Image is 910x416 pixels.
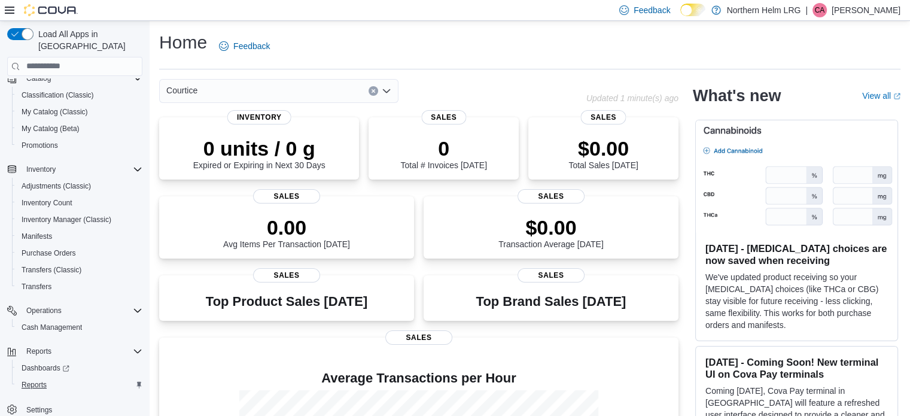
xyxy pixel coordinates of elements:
[12,262,147,278] button: Transfers (Classic)
[385,330,452,345] span: Sales
[22,90,94,100] span: Classification (Classic)
[17,122,142,136] span: My Catalog (Beta)
[12,319,147,336] button: Cash Management
[253,268,320,283] span: Sales
[17,246,142,260] span: Purchase Orders
[17,263,142,277] span: Transfers (Classic)
[17,179,96,193] a: Adjustments (Classic)
[193,136,325,160] p: 0 units / 0 g
[12,137,147,154] button: Promotions
[26,405,52,415] span: Settings
[22,265,81,275] span: Transfers (Classic)
[22,282,51,291] span: Transfers
[22,71,56,86] button: Catalog
[17,320,142,335] span: Cash Management
[22,181,91,191] span: Adjustments (Classic)
[17,229,142,244] span: Manifests
[893,93,900,100] svg: External link
[17,196,142,210] span: Inventory Count
[498,215,604,239] p: $0.00
[400,136,486,160] p: 0
[22,248,76,258] span: Purchase Orders
[518,189,585,204] span: Sales
[634,4,670,16] span: Feedback
[369,86,378,96] button: Clear input
[26,165,56,174] span: Inventory
[22,344,142,359] span: Reports
[2,161,147,178] button: Inventory
[17,378,51,392] a: Reports
[518,268,585,283] span: Sales
[17,88,99,102] a: Classification (Classic)
[586,93,678,103] p: Updated 1 minute(s) ago
[22,323,82,332] span: Cash Management
[12,120,147,137] button: My Catalog (Beta)
[166,83,197,98] span: Courtice
[253,189,320,204] span: Sales
[22,380,47,390] span: Reports
[812,3,827,17] div: Caleb Alcock
[22,198,72,208] span: Inventory Count
[581,110,626,125] span: Sales
[26,74,51,83] span: Catalog
[22,232,52,241] span: Manifests
[12,376,147,393] button: Reports
[680,4,705,16] input: Dark Mode
[476,294,626,309] h3: Top Brand Sales [DATE]
[498,215,604,249] div: Transaction Average [DATE]
[17,122,84,136] a: My Catalog (Beta)
[223,215,350,249] div: Avg Items Per Transaction [DATE]
[227,110,291,125] span: Inventory
[400,136,486,170] div: Total # Invoices [DATE]
[233,40,270,52] span: Feedback
[2,343,147,360] button: Reports
[12,87,147,104] button: Classification (Classic)
[12,278,147,295] button: Transfers
[22,363,69,373] span: Dashboards
[22,124,80,133] span: My Catalog (Beta)
[12,228,147,245] button: Manifests
[17,361,142,375] span: Dashboards
[727,3,801,17] p: Northern Helm LRG
[22,162,142,177] span: Inventory
[22,303,142,318] span: Operations
[12,360,147,376] a: Dashboards
[2,302,147,319] button: Operations
[12,104,147,120] button: My Catalog (Classic)
[815,3,825,17] span: CA
[17,179,142,193] span: Adjustments (Classic)
[193,136,325,170] div: Expired or Expiring in Next 30 Days
[805,3,808,17] p: |
[17,212,142,227] span: Inventory Manager (Classic)
[17,263,86,277] a: Transfers (Classic)
[705,356,888,380] h3: [DATE] - Coming Soon! New terminal UI on Cova Pay terminals
[17,212,116,227] a: Inventory Manager (Classic)
[34,28,142,52] span: Load All Apps in [GEOGRAPHIC_DATA]
[206,294,367,309] h3: Top Product Sales [DATE]
[17,138,63,153] a: Promotions
[17,280,142,294] span: Transfers
[17,196,77,210] a: Inventory Count
[693,86,781,105] h2: What's new
[17,361,74,375] a: Dashboards
[214,34,275,58] a: Feedback
[568,136,638,160] p: $0.00
[832,3,900,17] p: [PERSON_NAME]
[17,229,57,244] a: Manifests
[705,242,888,266] h3: [DATE] - [MEDICAL_DATA] choices are now saved when receiving
[17,105,93,119] a: My Catalog (Classic)
[159,31,207,54] h1: Home
[22,71,142,86] span: Catalog
[26,347,51,356] span: Reports
[22,162,60,177] button: Inventory
[862,91,900,101] a: View allExternal link
[24,4,78,16] img: Cova
[169,371,669,385] h4: Average Transactions per Hour
[17,378,142,392] span: Reports
[22,141,58,150] span: Promotions
[12,245,147,262] button: Purchase Orders
[17,88,142,102] span: Classification (Classic)
[2,70,147,87] button: Catalog
[17,138,142,153] span: Promotions
[382,86,391,96] button: Open list of options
